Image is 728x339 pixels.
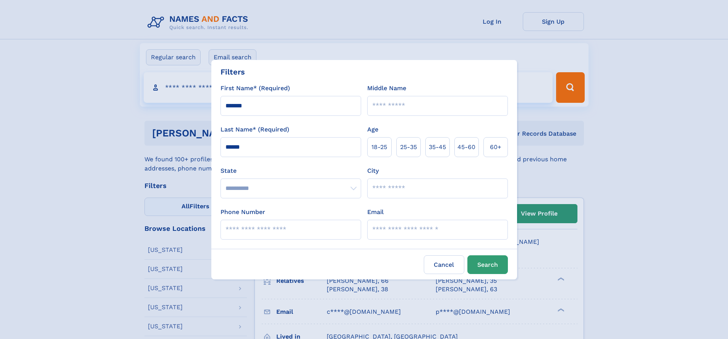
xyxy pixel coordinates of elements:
span: 25‑35 [400,143,417,152]
button: Search [467,255,508,274]
label: City [367,166,379,175]
label: Cancel [424,255,464,274]
span: 18‑25 [371,143,387,152]
label: Phone Number [221,208,265,217]
span: 45‑60 [457,143,475,152]
label: Last Name* (Required) [221,125,289,134]
label: State [221,166,361,175]
span: 60+ [490,143,501,152]
label: Email [367,208,384,217]
div: Filters [221,66,245,78]
label: Middle Name [367,84,406,93]
span: 35‑45 [429,143,446,152]
label: Age [367,125,378,134]
label: First Name* (Required) [221,84,290,93]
